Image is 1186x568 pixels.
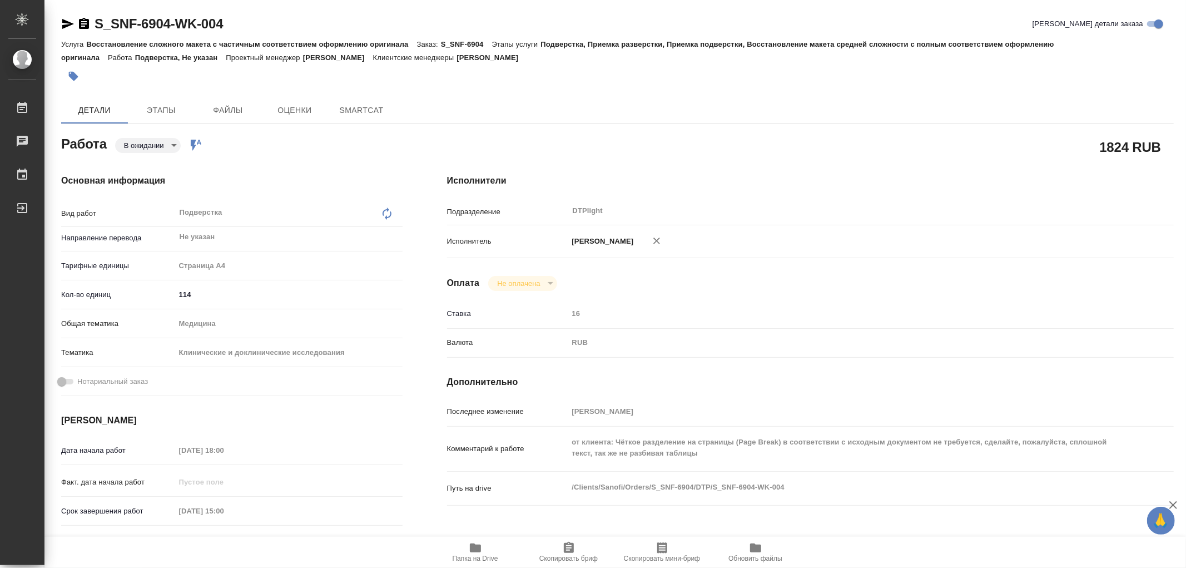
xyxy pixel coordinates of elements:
p: Последнее изменение [447,406,568,417]
a: S_SNF-6904-WK-004 [95,16,223,31]
div: RUB [568,333,1113,352]
span: Нотариальный заказ [77,376,148,387]
h4: Оплата [447,276,480,290]
div: Клинические и доклинические исследования [175,343,403,362]
h4: Основная информация [61,174,403,187]
div: Медицина [175,314,403,333]
input: Пустое поле [175,442,272,458]
div: Страница А4 [175,256,403,275]
p: Восстановление сложного макета с частичным соответствием оформлению оригинала [86,40,416,48]
button: В ожидании [121,141,167,150]
button: Скопировать ссылку для ЯМессенджера [61,17,75,31]
p: Подверстка, Приемка разверстки, Приемка подверстки, Восстановление макета средней сложности с пол... [61,40,1054,62]
h4: Дополнительно [447,376,1174,389]
span: Оценки [268,103,321,117]
button: Скопировать ссылку [77,17,91,31]
span: SmartCat [335,103,388,117]
p: [PERSON_NAME] [456,53,527,62]
span: Скопировать бриф [539,555,598,562]
span: Скопировать мини-бриф [624,555,700,562]
button: 🙏 [1147,507,1175,535]
p: Дата начала работ [61,445,175,456]
div: В ожидании [115,138,181,153]
h2: 1824 RUB [1100,137,1161,156]
p: [PERSON_NAME] [303,53,373,62]
input: Пустое поле [568,403,1113,419]
button: Скопировать мини-бриф [616,537,709,568]
p: Вид работ [61,208,175,219]
span: Этапы [135,103,188,117]
h4: [PERSON_NAME] [61,414,403,427]
span: Папка на Drive [453,555,498,562]
p: Клиентские менеджеры [373,53,457,62]
p: Услуга [61,40,86,48]
div: В ожидании [488,276,557,291]
p: Ставка [447,308,568,319]
p: Путь на drive [447,483,568,494]
textarea: /Clients/Sanofi/Orders/S_SNF-6904/DTP/S_SNF-6904-WK-004 [568,478,1113,497]
p: Кол-во единиц [61,289,175,300]
p: Комментарий к работе [447,443,568,455]
p: Валюта [447,337,568,348]
p: Исполнитель [447,236,568,247]
button: Добавить тэг [61,64,86,88]
p: Тематика [61,347,175,358]
p: Срок завершения работ [61,506,175,517]
p: Проектный менеджер [226,53,302,62]
p: Факт. дата начала работ [61,477,175,488]
button: Удалить исполнителя [644,229,669,253]
p: Тарифные единицы [61,260,175,271]
p: Подверстка, Не указан [135,53,226,62]
input: Пустое поле [568,305,1113,322]
input: Пустое поле [175,503,272,519]
button: Обновить файлы [709,537,802,568]
p: Направление перевода [61,233,175,244]
span: [PERSON_NAME] детали заказа [1033,18,1143,29]
span: 🙏 [1152,509,1170,532]
span: Обновить файлы [728,555,782,562]
p: Общая тематика [61,318,175,329]
p: Работа [108,53,135,62]
input: ✎ Введи что-нибудь [175,287,403,303]
textarea: от клиента: Чёткое разделение на страницы (Page Break) в соответствии с исходным документом не тр... [568,433,1113,463]
p: Заказ: [417,40,441,48]
input: Пустое поле [175,474,272,490]
button: Не оплачена [494,279,543,288]
span: Детали [68,103,121,117]
h4: Исполнители [447,174,1174,187]
button: Скопировать бриф [522,537,616,568]
p: Подразделение [447,206,568,218]
p: S_SNF-6904 [441,40,492,48]
p: [PERSON_NAME] [568,236,634,247]
button: Папка на Drive [429,537,522,568]
h2: Работа [61,133,107,153]
span: Файлы [201,103,255,117]
p: Этапы услуги [492,40,541,48]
